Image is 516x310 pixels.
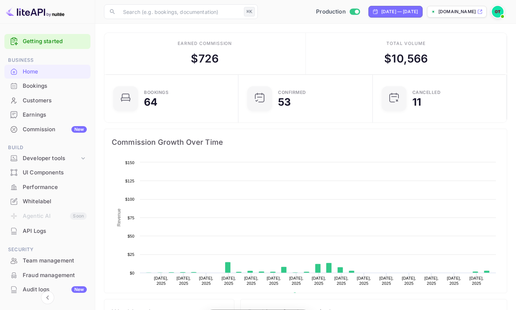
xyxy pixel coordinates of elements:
[4,180,90,194] div: Performance
[424,276,439,286] text: [DATE], 2025
[112,136,500,148] span: Commission Growth Over Time
[4,254,90,268] div: Team management
[4,254,90,267] a: Team management
[469,276,484,286] text: [DATE], 2025
[125,179,134,183] text: $125
[316,8,346,16] span: Production
[144,90,168,95] div: Bookings
[312,276,326,286] text: [DATE], 2025
[4,34,90,49] div: Getting started
[23,97,87,105] div: Customers
[402,276,416,286] text: [DATE], 2025
[357,276,371,286] text: [DATE], 2025
[4,246,90,254] span: Security
[4,94,90,108] div: Customers
[438,8,476,15] p: [DOMAIN_NAME]
[23,257,87,265] div: Team management
[191,50,219,67] div: $ 726
[4,108,90,122] div: Earnings
[154,276,168,286] text: [DATE], 2025
[4,283,90,297] div: Audit logsNew
[23,271,87,280] div: Fraud management
[125,197,134,201] text: $100
[4,144,90,152] span: Build
[199,276,214,286] text: [DATE], 2025
[4,56,90,64] span: Business
[334,276,349,286] text: [DATE], 2025
[71,286,87,293] div: New
[4,65,90,79] div: Home
[447,276,461,286] text: [DATE], 2025
[4,122,90,137] div: CommissionNew
[412,97,421,107] div: 11
[4,224,90,238] div: API Logs
[23,125,87,134] div: Commission
[4,283,90,296] a: Audit logsNew
[313,8,363,16] div: Switch to Sandbox mode
[4,268,90,283] div: Fraud management
[222,276,236,286] text: [DATE], 2025
[71,126,87,133] div: New
[244,7,255,16] div: ⌘K
[492,6,504,18] img: Oussama Tali
[127,234,134,238] text: $50
[4,268,90,282] a: Fraud management
[23,82,87,90] div: Bookings
[23,68,87,76] div: Home
[4,108,90,121] a: Earnings
[4,194,90,209] div: Whitelabel
[289,276,304,286] text: [DATE], 2025
[4,65,90,78] a: Home
[4,94,90,107] a: Customers
[4,152,90,165] div: Developer tools
[6,6,64,18] img: LiteAPI logo
[23,111,87,119] div: Earnings
[278,97,291,107] div: 53
[23,286,87,294] div: Audit logs
[412,90,441,95] div: CANCELLED
[4,224,90,238] a: API Logs
[23,154,79,163] div: Developer tools
[4,166,90,180] div: UI Components
[23,37,87,46] a: Getting started
[116,208,122,226] text: Revenue
[4,194,90,208] a: Whitelabel
[278,90,306,95] div: Confirmed
[379,276,394,286] text: [DATE], 2025
[177,276,191,286] text: [DATE], 2025
[178,40,232,47] div: Earned commission
[244,276,259,286] text: [DATE], 2025
[23,197,87,206] div: Whitelabel
[381,8,418,15] div: [DATE] — [DATE]
[23,169,87,177] div: UI Components
[41,291,54,304] button: Collapse navigation
[300,292,318,298] text: Revenue
[4,166,90,179] a: UI Components
[23,227,87,235] div: API Logs
[4,122,90,136] a: CommissionNew
[119,4,241,19] input: Search (e.g. bookings, documentation)
[125,160,134,165] text: $150
[144,97,157,107] div: 64
[267,276,281,286] text: [DATE], 2025
[384,50,428,67] div: $ 10,566
[386,40,426,47] div: Total volume
[127,216,134,220] text: $75
[127,252,134,257] text: $25
[4,180,90,194] a: Performance
[23,183,87,192] div: Performance
[130,271,134,275] text: $0
[4,79,90,92] a: Bookings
